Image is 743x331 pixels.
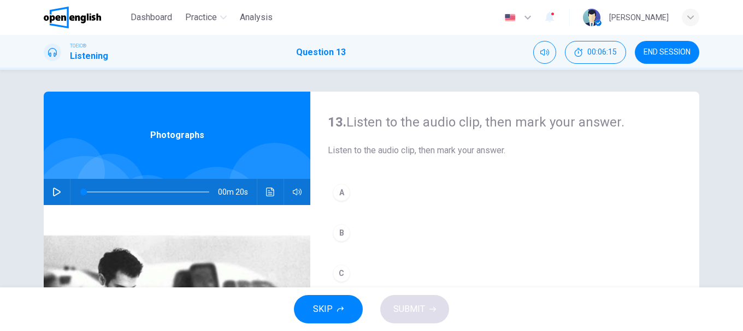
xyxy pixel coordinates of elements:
button: Dashboard [126,8,176,27]
span: TOEIC® [70,42,86,50]
div: Mute [533,41,556,64]
span: 00m 20s [218,179,257,205]
span: Analysis [240,11,273,24]
span: SKIP [313,302,333,317]
span: END SESSION [644,48,691,57]
div: A [333,184,350,201]
span: Listen to the audio clip, then mark your answer. [328,144,682,157]
button: Analysis [235,8,277,27]
button: C [328,260,682,287]
button: B [328,219,682,246]
div: C [333,264,350,282]
button: SKIP [294,295,363,323]
h1: Listening [70,50,108,63]
button: A [328,179,682,206]
img: OpenEnglish logo [44,7,101,28]
strong: 13. [328,115,346,130]
button: END SESSION [635,41,699,64]
span: Dashboard [131,11,172,24]
span: Photographs [150,129,204,142]
button: Practice [181,8,231,27]
a: OpenEnglish logo [44,7,126,28]
div: Hide [565,41,626,64]
img: en [503,14,517,22]
div: [PERSON_NAME] [609,11,669,24]
span: Practice [185,11,217,24]
button: 00:06:15 [565,41,626,64]
button: Click to see the audio transcription [262,179,279,205]
span: 00:06:15 [587,48,617,57]
h1: Question 13 [296,46,346,59]
h4: Listen to the audio clip, then mark your answer. [328,113,682,131]
div: B [333,224,350,242]
img: Profile picture [583,9,600,26]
